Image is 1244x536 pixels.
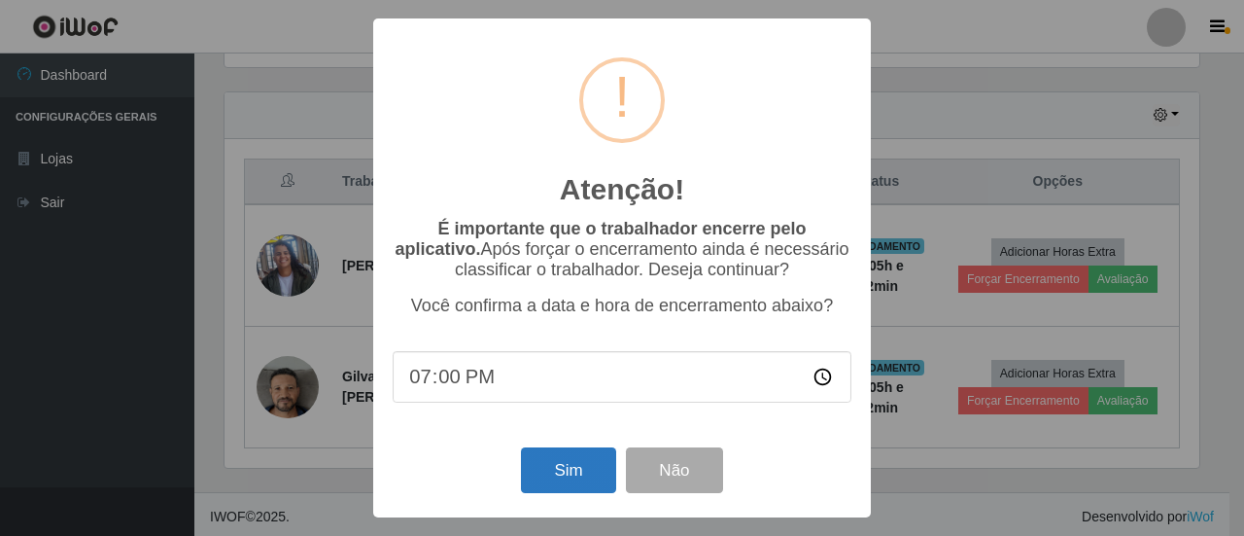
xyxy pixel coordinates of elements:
button: Sim [521,447,615,493]
p: Após forçar o encerramento ainda é necessário classificar o trabalhador. Deseja continuar? [393,219,851,280]
b: É importante que o trabalhador encerre pelo aplicativo. [395,219,806,259]
h2: Atenção! [560,172,684,207]
p: Você confirma a data e hora de encerramento abaixo? [393,296,851,316]
button: Não [626,447,722,493]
